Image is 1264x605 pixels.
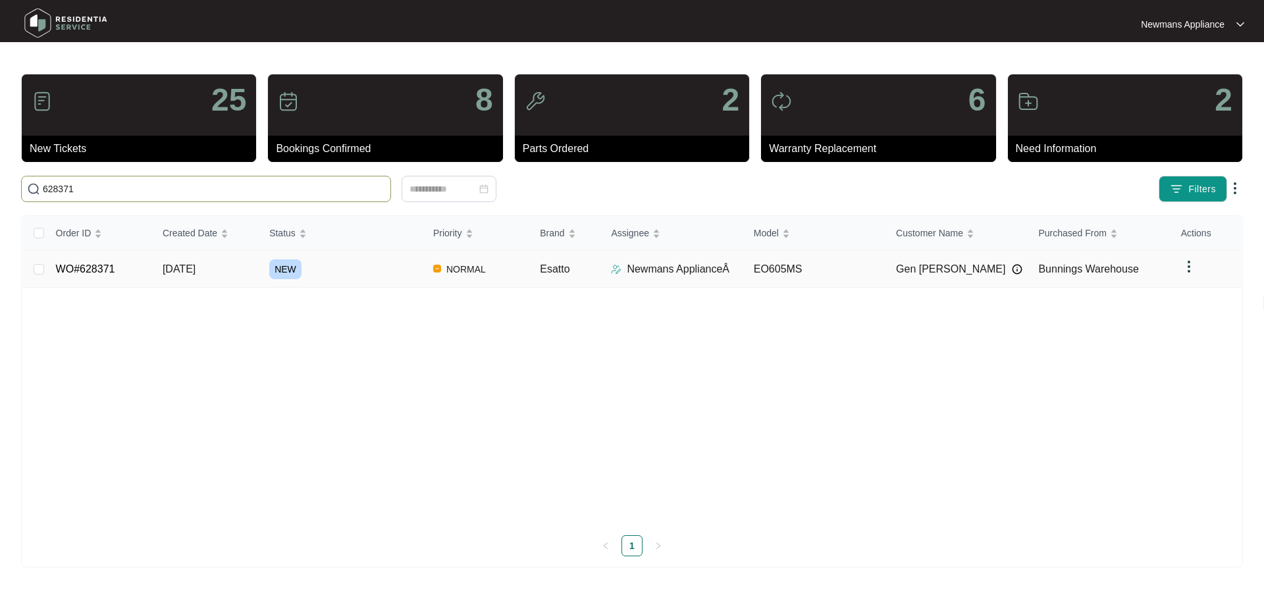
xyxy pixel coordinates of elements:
p: Newmans Appliance [1141,18,1224,31]
span: Customer Name [896,226,963,240]
span: Assignee [611,226,649,240]
li: 1 [621,535,643,556]
button: right [648,535,669,556]
th: Created Date [152,216,259,251]
p: 25 [211,84,246,116]
img: filter icon [1170,182,1183,196]
li: Previous Page [595,535,616,556]
th: Purchased From [1028,216,1170,251]
p: 2 [1215,84,1232,116]
img: dropdown arrow [1181,259,1197,275]
th: Status [259,216,423,251]
img: icon [1018,91,1039,112]
p: Bookings Confirmed [276,141,502,157]
span: NORMAL [441,261,491,277]
li: Next Page [648,535,669,556]
span: Esatto [540,263,569,275]
th: Customer Name [885,216,1028,251]
p: 2 [722,84,739,116]
p: New Tickets [30,141,256,157]
img: Assigner Icon [611,264,621,275]
button: filter iconFilters [1159,176,1227,202]
th: Priority [423,216,529,251]
img: icon [32,91,53,112]
img: search-icon [27,182,40,196]
img: Vercel Logo [433,265,441,273]
th: Actions [1171,216,1242,251]
input: Search by Order Id, Assignee Name, Customer Name, Brand and Model [43,182,385,196]
span: Status [269,226,296,240]
th: Brand [529,216,600,251]
img: icon [525,91,546,112]
img: Info icon [1012,264,1022,275]
img: icon [771,91,792,112]
span: right [654,542,662,550]
span: Bunnings Warehouse [1038,263,1138,275]
td: EO605MS [743,251,885,288]
span: Brand [540,226,564,240]
p: 6 [968,84,986,116]
p: Parts Ordered [523,141,749,157]
p: Newmans ApplianceÂ [627,261,729,277]
span: Purchased From [1038,226,1106,240]
span: Created Date [163,226,217,240]
p: Warranty Replacement [769,141,995,157]
span: left [602,542,610,550]
span: Gen [PERSON_NAME] [896,261,1005,277]
img: residentia service logo [20,3,112,43]
p: 8 [475,84,493,116]
img: dropdown arrow [1236,21,1244,28]
a: 1 [622,536,642,556]
button: left [595,535,616,556]
span: [DATE] [163,263,196,275]
a: WO#628371 [56,263,115,275]
th: Assignee [600,216,743,251]
span: Priority [433,226,462,240]
th: Order ID [45,216,152,251]
img: dropdown arrow [1227,180,1243,196]
span: NEW [269,259,302,279]
th: Model [743,216,885,251]
img: icon [278,91,299,112]
span: Filters [1188,182,1216,196]
p: Need Information [1016,141,1242,157]
span: Order ID [56,226,92,240]
span: Model [754,226,779,240]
